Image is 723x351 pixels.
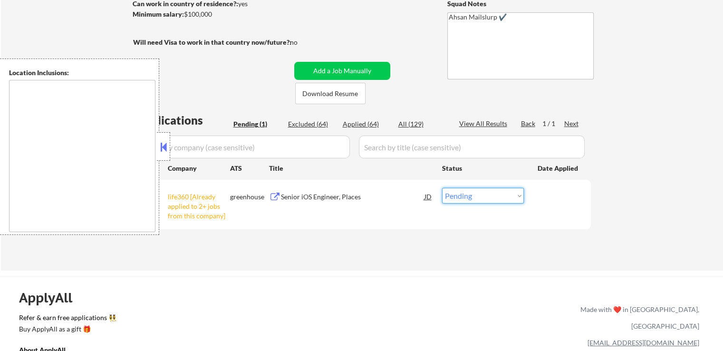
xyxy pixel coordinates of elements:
div: 1 / 1 [542,119,564,128]
div: All (129) [398,119,446,129]
div: ApplyAll [19,290,83,306]
div: Senior iOS Engineer, Places [281,192,424,202]
div: Applied (64) [343,119,390,129]
div: $100,000 [133,10,291,19]
div: Buy ApplyAll as a gift 🎁 [19,326,114,332]
div: JD [424,188,433,205]
strong: Minimum salary: [133,10,184,18]
button: Add a Job Manually [294,62,390,80]
div: Applications [136,115,230,126]
div: Company [168,164,230,173]
div: Next [564,119,579,128]
div: Made with ❤️ in [GEOGRAPHIC_DATA], [GEOGRAPHIC_DATA] [577,301,699,334]
div: greenhouse [230,192,269,202]
button: Download Resume [295,83,366,104]
div: no [290,38,317,47]
div: ATS [230,164,269,173]
a: Buy ApplyAll as a gift 🎁 [19,324,114,336]
div: Title [269,164,433,173]
div: Excluded (64) [288,119,336,129]
div: Date Applied [538,164,579,173]
div: Pending (1) [233,119,281,129]
div: life360 [Already applied to 2+ jobs from this company] [168,192,230,220]
a: Refer & earn free applications 👯‍♀️ [19,314,382,324]
strong: Will need Visa to work in that country now/future?: [133,38,291,46]
div: Back [521,119,536,128]
div: Status [442,159,524,176]
input: Search by company (case sensitive) [136,136,350,158]
input: Search by title (case sensitive) [359,136,585,158]
div: Location Inclusions: [9,68,155,78]
a: [EMAIL_ADDRESS][DOMAIN_NAME] [588,339,699,347]
div: View All Results [459,119,510,128]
